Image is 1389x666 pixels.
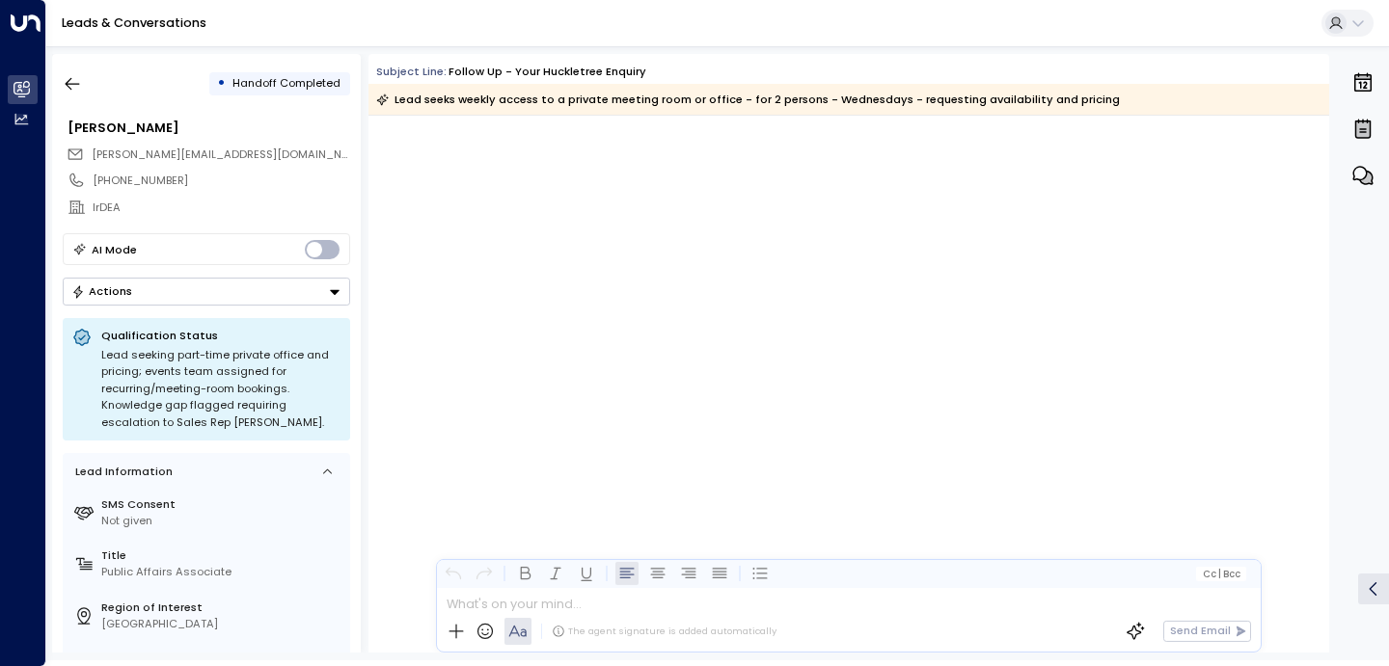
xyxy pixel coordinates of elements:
[101,513,343,529] div: Not given
[1203,569,1240,579] span: Cc Bcc
[92,147,368,162] span: [PERSON_NAME][EMAIL_ADDRESS][DOMAIN_NAME]
[101,547,343,564] label: Title
[449,64,646,80] div: Follow up - Your Huckletree Enquiry
[62,14,206,31] a: Leads & Conversations
[552,625,776,638] div: The agent signature is added automatically
[92,147,350,163] span: doreen@districtenergy.ie
[101,328,340,343] p: Qualification Status
[1196,567,1246,581] button: Cc|Bcc
[93,173,349,189] div: [PHONE_NUMBER]
[442,562,465,585] button: Undo
[63,278,350,306] button: Actions
[232,75,340,91] span: Handoff Completed
[68,119,349,137] div: [PERSON_NAME]
[217,69,226,97] div: •
[93,200,349,216] div: IrDEA
[101,616,343,632] div: [GEOGRAPHIC_DATA]
[92,240,137,259] div: AI Mode
[376,64,447,79] span: Subject Line:
[101,496,343,513] label: SMS Consent
[69,464,173,480] div: Lead Information
[101,564,343,580] div: Public Affairs Associate
[63,278,350,306] div: Button group with a nested menu
[71,284,132,298] div: Actions
[101,347,340,432] div: Lead seeking part-time private office and pricing; events team assigned for recurring/meeting-roo...
[1218,569,1221,579] span: |
[101,599,343,616] label: Region of Interest
[376,90,1120,109] div: Lead seeks weekly access to a private meeting room or office - for 2 persons - Wednesdays - reque...
[473,562,496,585] button: Redo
